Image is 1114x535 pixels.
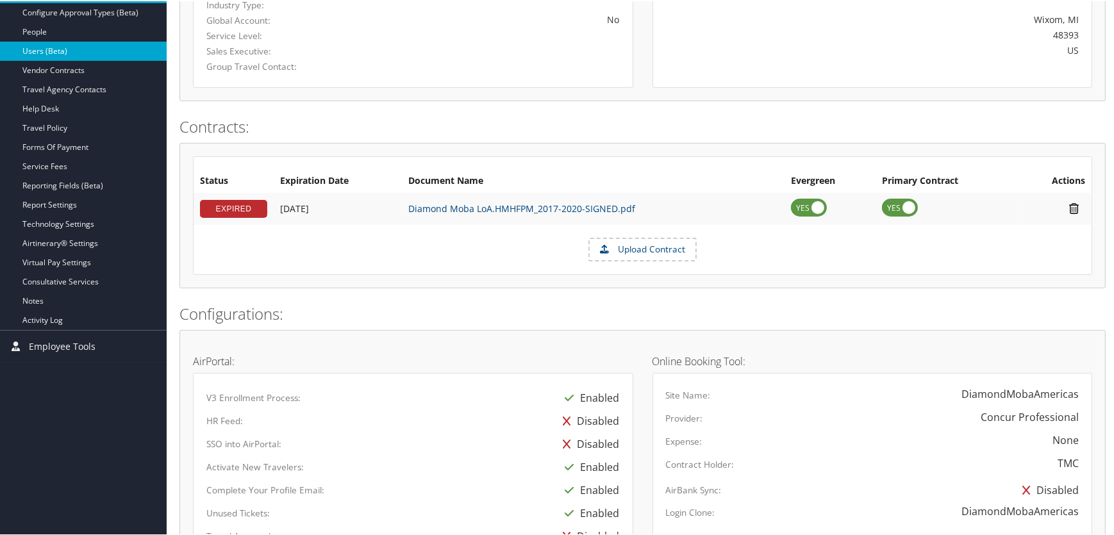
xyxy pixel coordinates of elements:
[961,385,1079,400] div: DiamondMobaAmericas
[774,27,1079,40] div: 48393
[1058,454,1079,470] div: TMC
[557,431,620,454] div: Disabled
[559,477,620,500] div: Enabled
[666,411,703,424] label: Provider:
[666,434,702,447] label: Expense:
[280,201,309,213] span: [DATE]
[590,238,695,259] label: Upload Contract
[981,408,1079,424] div: Concur Professional
[206,436,281,449] label: SSO into AirPortal:
[961,502,1079,518] div: DiamondMobaAmericas
[559,500,620,523] div: Enabled
[1063,201,1085,214] i: Remove Contract
[408,201,635,213] a: Diamond Moba LoA.HMHFPM_2017-2020-SIGNED.pdf
[200,199,267,217] div: EXPIRED
[402,169,785,192] th: Document Name
[206,59,331,72] label: Group Travel Contact:
[206,390,301,403] label: V3 Enrollment Process:
[785,169,876,192] th: Evergreen
[179,115,1106,136] h2: Contracts:
[206,413,243,426] label: HR Feed:
[1016,477,1079,500] div: Disabled
[206,44,331,56] label: Sales Executive:
[351,12,620,25] div: No
[206,13,331,26] label: Global Account:
[666,505,715,518] label: Login Clone:
[280,202,395,213] div: Add/Edit Date
[774,42,1079,56] div: US
[1018,169,1092,192] th: Actions
[557,408,620,431] div: Disabled
[274,169,402,192] th: Expiration Date
[1052,431,1079,447] div: None
[206,28,331,41] label: Service Level:
[29,329,96,361] span: Employee Tools
[653,355,1093,365] h4: Online Booking Tool:
[206,482,324,495] label: Complete Your Profile Email:
[666,482,722,495] label: AirBank Sync:
[193,355,633,365] h4: AirPortal:
[876,169,1018,192] th: Primary Contract
[559,454,620,477] div: Enabled
[559,385,620,408] div: Enabled
[774,12,1079,25] div: Wixom, MI
[206,506,270,518] label: Unused Tickets:
[666,457,735,470] label: Contract Holder:
[194,169,274,192] th: Status
[179,302,1106,324] h2: Configurations:
[666,388,711,400] label: Site Name:
[206,459,304,472] label: Activate New Travelers:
